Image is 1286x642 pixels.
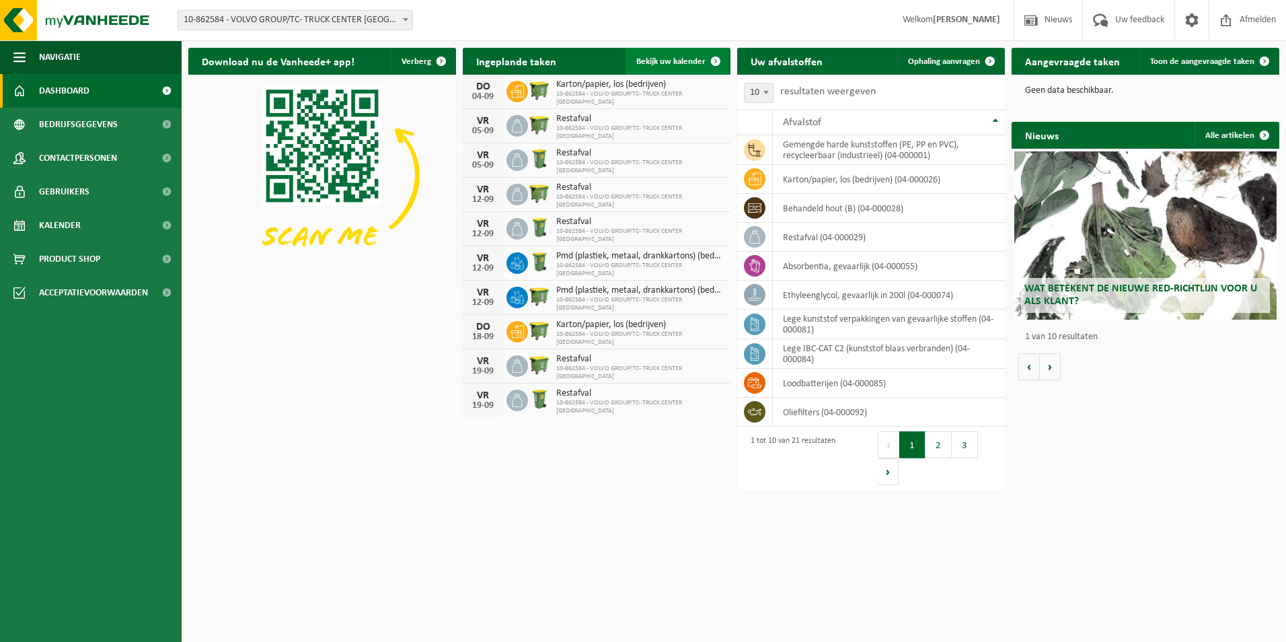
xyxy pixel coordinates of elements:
img: Download de VHEPlus App [188,75,456,276]
span: 10-862584 - VOLVO GROUP/TC- TRUCK CENTER [GEOGRAPHIC_DATA] [556,159,724,175]
span: Restafval [556,217,724,227]
td: oliefilters (04-000092) [773,398,1005,427]
span: 10-862584 - VOLVO GROUP/TC- TRUCK CENTER [GEOGRAPHIC_DATA] [556,227,724,244]
span: 10-862584 - VOLVO GROUP/TC- TRUCK CENTER ANTWERPEN - ANTWERPEN [178,10,413,30]
td: lege IBC-CAT C2 (kunststof blaas verbranden) (04-000084) [773,339,1005,369]
span: 10-862584 - VOLVO GROUP/TC- TRUCK CENTER [GEOGRAPHIC_DATA] [556,193,724,209]
img: WB-1100-HPE-GN-50 [528,182,551,205]
img: WB-1100-HPE-GN-50 [528,353,551,376]
td: loodbatterijen (04-000085) [773,369,1005,398]
img: WB-1100-HPE-GN-50 [528,79,551,102]
span: 10-862584 - VOLVO GROUP/TC- TRUCK CENTER [GEOGRAPHIC_DATA] [556,124,724,141]
span: Product Shop [39,242,100,276]
h2: Uw afvalstoffen [737,48,836,74]
img: WB-1100-HPE-GN-50 [528,113,551,136]
div: 12-09 [469,195,496,205]
img: WB-0240-HPE-GN-50 [528,147,551,170]
span: Contactpersonen [39,141,117,175]
img: WB-0240-HPE-GN-50 [528,250,551,273]
td: absorbentia, gevaarlijk (04-000055) [773,252,1005,281]
button: 1 [899,431,925,458]
h2: Aangevraagde taken [1012,48,1133,74]
span: Karton/papier, los (bedrijven) [556,320,724,330]
span: Dashboard [39,74,89,108]
button: Volgende [1040,353,1061,380]
a: Wat betekent de nieuwe RED-richtlijn voor u als klant? [1014,151,1277,320]
h2: Download nu de Vanheede+ app! [188,48,368,74]
div: DO [469,81,496,92]
td: restafval (04-000029) [773,223,1005,252]
button: 2 [925,431,952,458]
span: 10 [744,83,773,103]
span: Wat betekent de nieuwe RED-richtlijn voor u als klant? [1024,283,1257,307]
div: VR [469,150,496,161]
div: VR [469,287,496,298]
a: Bekijk uw kalender [626,48,729,75]
td: gemengde harde kunststoffen (PE, PP en PVC), recycleerbaar (industrieel) (04-000001) [773,135,1005,165]
p: Geen data beschikbaar. [1025,86,1266,96]
span: Restafval [556,182,724,193]
a: Ophaling aanvragen [897,48,1004,75]
div: 18-09 [469,332,496,342]
button: Previous [878,431,899,458]
div: 12-09 [469,298,496,308]
p: 1 van 10 resultaten [1025,332,1273,342]
span: Pmd (plastiek, metaal, drankkartons) (bedrijven) [556,285,724,296]
span: 10-862584 - VOLVO GROUP/TC- TRUCK CENTER [GEOGRAPHIC_DATA] [556,399,724,415]
span: 10 [745,83,773,102]
div: DO [469,322,496,332]
div: 12-09 [469,264,496,273]
div: VR [469,253,496,264]
span: 10-862584 - VOLVO GROUP/TC- TRUCK CENTER [GEOGRAPHIC_DATA] [556,365,724,381]
h2: Nieuws [1012,122,1072,148]
span: Restafval [556,354,724,365]
span: 10-862584 - VOLVO GROUP/TC- TRUCK CENTER [GEOGRAPHIC_DATA] [556,90,724,106]
div: 12-09 [469,229,496,239]
span: Navigatie [39,40,81,74]
div: VR [469,184,496,195]
button: Next [878,458,899,485]
span: Ophaling aanvragen [908,57,980,66]
span: Kalender [39,209,81,242]
div: 1 tot 10 van 21 resultaten [744,430,835,487]
td: karton/papier, los (bedrijven) (04-000026) [773,165,1005,194]
h2: Ingeplande taken [463,48,570,74]
span: Restafval [556,148,724,159]
span: 10-862584 - VOLVO GROUP/TC- TRUCK CENTER ANTWERPEN - ANTWERPEN [178,11,412,30]
div: 19-09 [469,401,496,411]
img: WB-1100-HPE-GN-50 [528,319,551,342]
span: 10-862584 - VOLVO GROUP/TC- TRUCK CENTER [GEOGRAPHIC_DATA] [556,262,724,278]
div: VR [469,356,496,367]
span: 10-862584 - VOLVO GROUP/TC- TRUCK CENTER [GEOGRAPHIC_DATA] [556,296,724,312]
button: Verberg [391,48,455,75]
img: WB-0240-HPE-GN-50 [528,388,551,411]
span: 10-862584 - VOLVO GROUP/TC- TRUCK CENTER [GEOGRAPHIC_DATA] [556,330,724,347]
a: Alle artikelen [1195,122,1278,149]
span: Karton/papier, los (bedrijven) [556,79,724,90]
span: Bedrijfsgegevens [39,108,118,141]
div: 05-09 [469,161,496,170]
span: Gebruikers [39,175,89,209]
span: Restafval [556,388,724,399]
label: resultaten weergeven [780,86,876,97]
div: 04-09 [469,92,496,102]
img: WB-0240-HPE-GN-50 [528,216,551,239]
div: 19-09 [469,367,496,376]
td: ethyleenglycol, gevaarlijk in 200l (04-000074) [773,281,1005,310]
div: VR [469,116,496,127]
strong: [PERSON_NAME] [933,15,1000,25]
span: Toon de aangevraagde taken [1150,57,1254,66]
td: lege kunststof verpakkingen van gevaarlijke stoffen (04-000081) [773,310,1005,339]
span: Acceptatievoorwaarden [39,276,148,310]
button: 3 [952,431,978,458]
span: Afvalstof [783,117,821,128]
span: Restafval [556,114,724,124]
button: Vorige [1018,353,1040,380]
span: Pmd (plastiek, metaal, drankkartons) (bedrijven) [556,251,724,262]
img: WB-1100-HPE-GN-50 [528,285,551,308]
a: Toon de aangevraagde taken [1139,48,1278,75]
td: behandeld hout (B) (04-000028) [773,194,1005,223]
div: VR [469,219,496,229]
div: 05-09 [469,127,496,136]
span: Bekijk uw kalender [636,57,706,66]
